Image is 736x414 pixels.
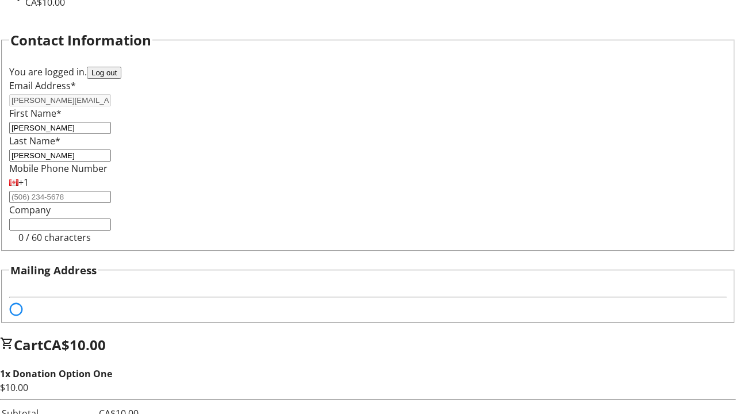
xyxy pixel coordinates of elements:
input: (506) 234-5678 [9,191,111,203]
label: First Name* [9,107,62,120]
label: Last Name* [9,135,60,147]
label: Company [9,204,51,216]
span: Cart [14,335,43,354]
label: Mobile Phone Number [9,162,108,175]
button: Log out [87,67,121,79]
label: Email Address* [9,79,76,92]
div: You are logged in. [9,65,727,79]
span: CA$10.00 [43,335,106,354]
h2: Contact Information [10,30,151,51]
h3: Mailing Address [10,262,97,278]
tr-character-limit: 0 / 60 characters [18,231,91,244]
